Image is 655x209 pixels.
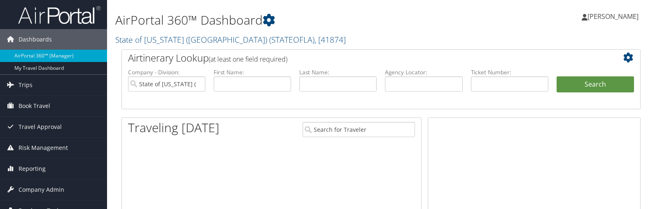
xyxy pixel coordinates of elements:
[19,138,68,158] span: Risk Management
[19,158,46,179] span: Reporting
[19,179,64,200] span: Company Admin
[115,34,346,45] a: State of [US_STATE] ([GEOGRAPHIC_DATA])
[269,34,315,45] span: ( STATEOFLA )
[582,4,647,29] a: [PERSON_NAME]
[471,68,548,76] label: Ticket Number:
[19,75,33,95] span: Trips
[315,34,346,45] span: , [ 41874 ]
[18,5,100,25] img: airportal-logo.png
[557,76,634,93] button: Search
[19,117,62,137] span: Travel Approval
[299,68,377,76] label: Last Name:
[19,29,52,50] span: Dashboards
[303,122,415,137] input: Search for Traveler
[128,119,219,136] h1: Traveling [DATE]
[214,68,291,76] label: First Name:
[115,11,470,29] h1: AirPortal 360™ Dashboard
[128,68,205,76] label: Company - Division:
[587,12,639,21] span: [PERSON_NAME]
[19,96,50,116] span: Book Travel
[128,51,591,65] h2: Airtinerary Lookup
[385,68,462,76] label: Agency Locator:
[209,55,287,64] span: (at least one field required)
